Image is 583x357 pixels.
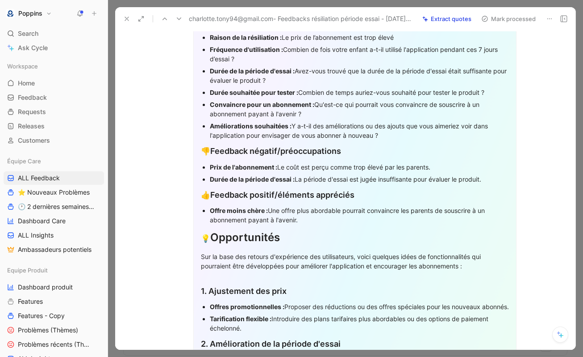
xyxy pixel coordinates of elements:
a: Features - Copy [4,309,104,323]
a: Ambassadeurs potentiels [4,243,104,256]
img: Poppins [6,9,15,18]
strong: Durée de la période d'essai : [210,175,295,183]
strong: Offre moins chère : [210,207,268,214]
div: Le prix de l’abonnement est trop élevé [210,33,509,42]
div: Combien de temps auriez-vous souhaité pour tester le produit ? [210,88,509,97]
strong: Raison de la résiliation : [210,34,282,41]
span: Equipe Produit [7,266,48,275]
a: Feedback [4,91,104,104]
div: La période d'essai est jugée insuffisante pour évaluer le produit. [210,174,509,184]
span: ALL Insights [18,231,54,240]
div: Une offre plus abordable pourrait convaincre les parents de souscrire à un abonnement payant à l'... [210,206,509,225]
div: 1. Ajustement des prix [201,285,509,297]
span: 👎 [201,147,210,156]
button: Mark processed [477,13,540,25]
strong: Durée souhaitée pour tester : [210,89,298,96]
span: Ask Cycle [18,42,48,53]
strong: Prix de l'abonnement : [210,163,277,171]
span: Features - Copy [18,311,65,320]
span: Home [18,79,35,88]
a: 🕐 2 dernières semaines - Occurences [4,200,104,213]
div: Workspace [4,59,104,73]
strong: Convaincre pour un abonnement : [210,101,314,108]
span: Ambassadeurs potentiels [18,245,92,254]
strong: Offres promotionnelles : [210,303,284,310]
span: Problèmes (Thèmes) [18,326,78,335]
div: Opportunités [201,229,509,246]
a: Problèmes (Thèmes) [4,323,104,337]
a: Customers [4,134,104,147]
span: charlotte.tony94@gmail.com- Feedbacks résiliation période essai - [DATE]T08:20:38Z [189,13,415,24]
a: Dashboard Care [4,214,104,228]
div: Introduire des plans tarifaires plus abordables ou des options de paiement échelonné. [210,314,509,333]
div: 2. Amélioration de la période d'essai [201,338,509,350]
span: Features [18,297,43,306]
div: Qu'est-ce qui pourrait vous convaincre de souscrire à un abonnement payant à l'avenir ? [210,100,509,119]
span: ⭐ Nouveaux Problèmes [18,188,90,197]
span: 👍 [201,191,210,200]
span: Workspace [7,62,38,71]
a: Requests [4,105,104,119]
div: Search [4,27,104,40]
div: Proposer des réductions ou des offres spéciales pour les nouveaux abonnés. [210,302,509,311]
div: Sur la base des retours d'expérience des utilisateurs, voici quelques idées de fonctionnalités qu... [201,252,509,271]
strong: Fréquence d'utilisation : [210,46,283,53]
button: PoppinsPoppins [4,7,54,20]
a: Releases [4,119,104,133]
span: 🕐 2 dernières semaines - Occurences [18,202,94,211]
a: Dashboard produit [4,280,104,294]
div: Équipe Care [4,154,104,168]
span: Feedback [18,93,47,102]
strong: Améliorations souhaitées : [210,122,291,130]
span: 💡 [201,234,210,243]
span: Dashboard Care [18,217,66,225]
div: Avez-vous trouvé que la durée de la période d'essai était suffisante pour évaluer le produit ? [210,66,509,85]
a: Features [4,295,104,308]
div: Le coût est perçu comme trop élevé par les parents. [210,162,509,172]
h1: Poppins [18,9,42,17]
div: Y a-t-il des améliorations ou des ajouts que vous aimeriez voir dans l'application pour envisager... [210,121,509,140]
div: Combien de fois votre enfant a-t-il utilisé l'application pendant ces 7 jours d’essai ? [210,45,509,64]
a: ⭐ Nouveaux Problèmes [4,186,104,199]
span: Search [18,28,38,39]
span: Problèmes récents (Thèmes) [18,340,92,349]
div: Feedback positif/éléments appréciés [201,189,509,201]
div: Equipe Produit [4,263,104,277]
a: ALL Insights [4,229,104,242]
a: Home [4,76,104,90]
a: Ask Cycle [4,41,104,55]
span: Requests [18,107,46,116]
strong: Tarification flexible : [210,315,271,323]
a: Problèmes récents (Thèmes) [4,338,104,351]
span: Dashboard produit [18,283,73,292]
span: Customers [18,136,50,145]
a: ALL Feedback [4,171,104,185]
button: Extract quotes [418,13,475,25]
strong: Durée de la période d'essai : [210,67,295,75]
span: Équipe Care [7,157,41,166]
div: Feedback négatif/préoccupations [201,145,509,157]
div: Équipe CareALL Feedback⭐ Nouveaux Problèmes🕐 2 dernières semaines - OccurencesDashboard CareALL I... [4,154,104,256]
span: Releases [18,122,45,131]
span: ALL Feedback [18,174,60,183]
